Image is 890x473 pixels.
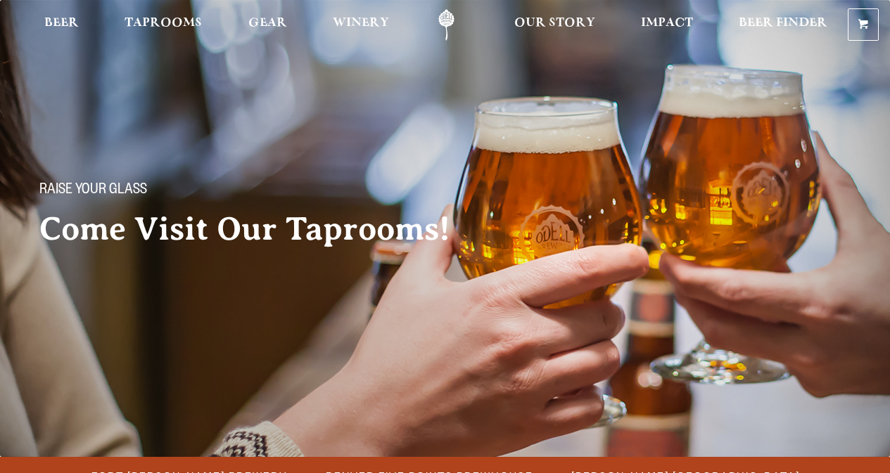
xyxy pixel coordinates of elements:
[125,18,202,29] span: Taprooms
[39,182,147,200] span: Raise your glass
[632,9,702,41] a: Impact
[730,9,837,41] a: Beer Finder
[420,9,473,41] a: Odell Home
[333,18,389,29] span: Winery
[739,18,827,29] span: Beer Finder
[248,18,287,29] span: Gear
[115,9,211,41] a: Taprooms
[35,9,88,41] a: Beer
[505,9,604,41] a: Our Story
[641,18,693,29] span: Impact
[39,212,478,247] h2: Come Visit Our Taprooms!
[514,18,595,29] span: Our Story
[324,9,398,41] a: Winery
[239,9,296,41] a: Gear
[44,18,79,29] span: Beer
